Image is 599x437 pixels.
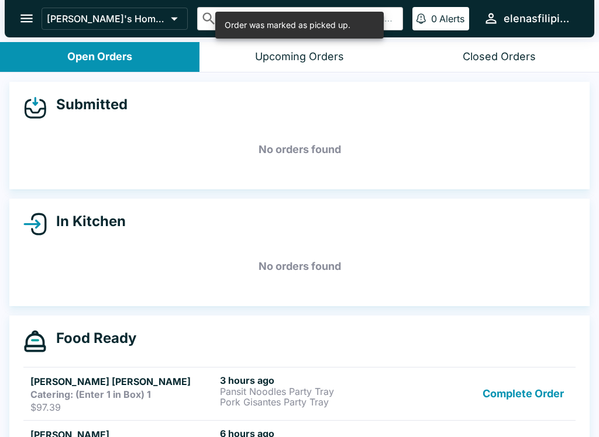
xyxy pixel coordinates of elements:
p: Pansit Noodles Party Tray [220,386,405,397]
div: Order was marked as picked up. [225,15,350,35]
h6: 3 hours ago [220,374,405,386]
div: Open Orders [67,50,132,64]
div: elenasfilipinofoods [504,12,576,26]
h5: [PERSON_NAME] [PERSON_NAME] [30,374,215,389]
h4: In Kitchen [47,213,126,230]
p: $97.39 [30,401,215,413]
button: Complete Order [478,374,569,413]
h5: No orders found [23,245,576,287]
a: [PERSON_NAME] [PERSON_NAME]Catering: (Enter 1 in Box) 1$97.393 hours agoPansit Noodles Party Tray... [23,367,576,420]
button: open drawer [12,4,42,33]
button: [PERSON_NAME]'s Home of the Finest Filipino Foods [42,8,188,30]
h4: Submitted [47,96,128,113]
p: 0 [431,13,437,25]
div: Upcoming Orders [255,50,344,64]
h4: Food Ready [47,330,136,347]
p: Pork Gisantes Party Tray [220,397,405,407]
p: Alerts [439,13,464,25]
div: Closed Orders [463,50,536,64]
strong: Catering: (Enter 1 in Box) 1 [30,389,151,400]
h5: No orders found [23,129,576,171]
p: [PERSON_NAME]'s Home of the Finest Filipino Foods [47,13,166,25]
button: elenasfilipinofoods [478,6,580,31]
